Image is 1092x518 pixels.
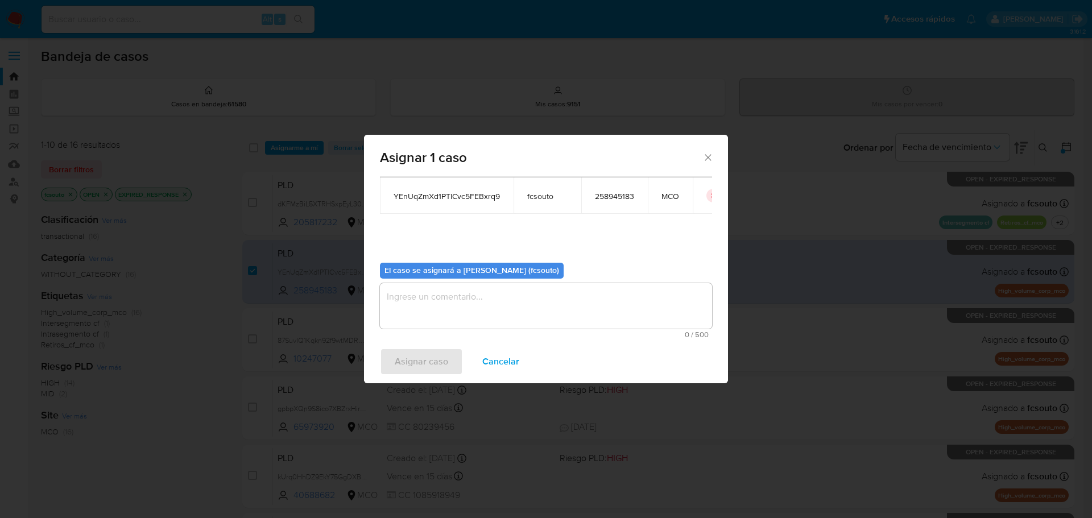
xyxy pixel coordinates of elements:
[482,349,519,374] span: Cancelar
[702,152,713,162] button: Cerrar ventana
[364,135,728,383] div: assign-modal
[706,189,720,202] button: icon-button
[380,151,702,164] span: Asignar 1 caso
[384,264,559,276] b: El caso se asignará a [PERSON_NAME] (fcsouto)
[661,191,679,201] span: MCO
[595,191,634,201] span: 258945183
[383,331,709,338] span: Máximo 500 caracteres
[468,348,534,375] button: Cancelar
[527,191,568,201] span: fcsouto
[394,191,500,201] span: YEnUqZmXd1PTlCvc5FEBxrq9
